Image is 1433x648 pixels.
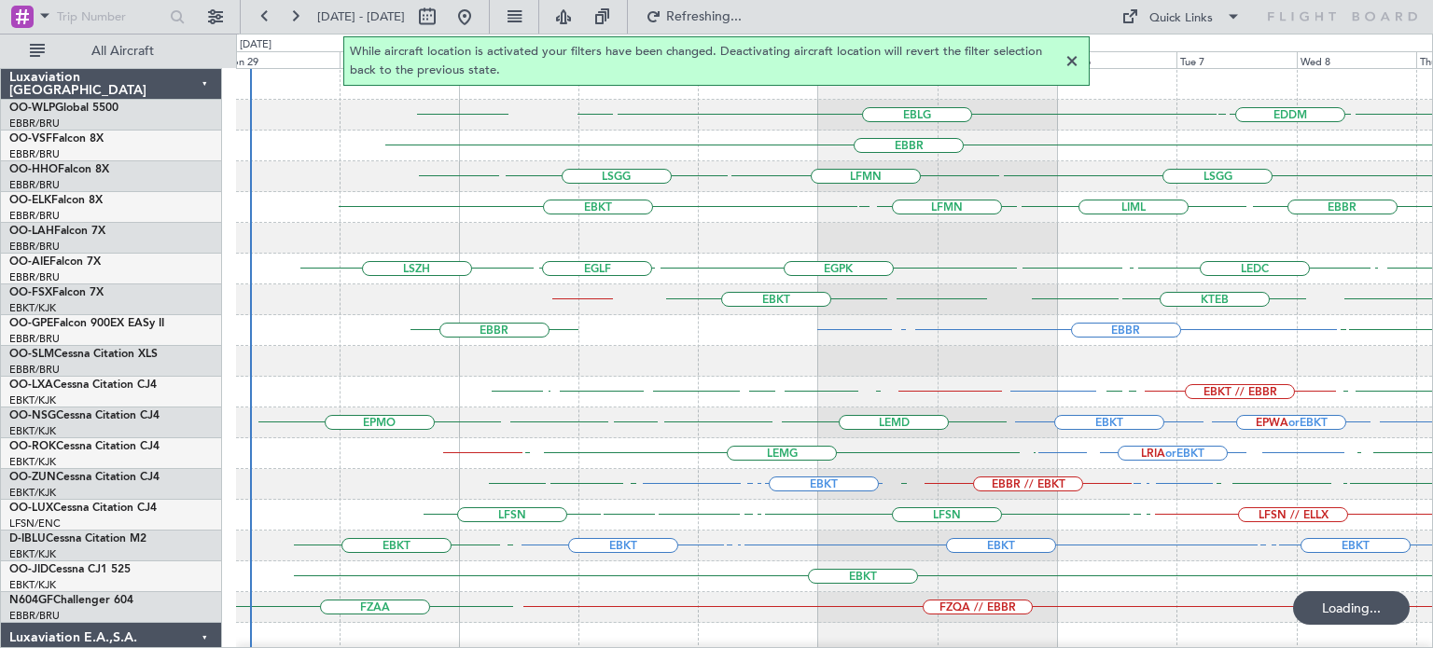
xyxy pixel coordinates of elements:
a: EBKT/KJK [9,301,56,315]
span: OO-HHO [9,164,58,175]
a: OO-ZUNCessna Citation CJ4 [9,472,160,483]
a: N604GFChallenger 604 [9,595,133,606]
span: OO-NSG [9,410,56,421]
a: EBKT/KJK [9,424,56,438]
a: EBBR/BRU [9,609,60,623]
a: OO-HHOFalcon 8X [9,164,109,175]
div: Quick Links [1149,9,1213,28]
a: OO-VSFFalcon 8X [9,133,104,145]
span: OO-WLP [9,103,55,114]
span: D-IBLU [9,533,46,545]
div: Loading... [1293,591,1410,625]
span: While aircraft location is activated your filters have been changed. Deactivating aircraft locati... [350,43,1061,79]
a: OO-GPEFalcon 900EX EASy II [9,318,164,329]
span: OO-ELK [9,195,51,206]
a: EBKT/KJK [9,547,56,561]
span: OO-ZUN [9,472,56,483]
a: EBBR/BRU [9,363,60,377]
span: Refreshing... [665,10,744,23]
span: [DATE] - [DATE] [317,8,405,25]
span: OO-GPE [9,318,53,329]
a: OO-NSGCessna Citation CJ4 [9,410,160,421]
a: OO-FSXFalcon 7X [9,287,104,298]
a: EBBR/BRU [9,240,60,254]
a: OO-AIEFalcon 7X [9,256,101,268]
a: OO-LUXCessna Citation CJ4 [9,503,157,514]
span: OO-LAH [9,226,54,237]
a: OO-ELKFalcon 8X [9,195,103,206]
span: OO-ROK [9,441,56,452]
a: D-IBLUCessna Citation M2 [9,533,146,545]
a: EBKT/KJK [9,455,56,469]
a: OO-ROKCessna Citation CJ4 [9,441,160,452]
span: OO-LUX [9,503,53,514]
a: OO-SLMCessna Citation XLS [9,349,158,360]
span: OO-FSX [9,287,52,298]
a: EBBR/BRU [9,147,60,161]
button: Quick Links [1112,2,1250,32]
a: EBBR/BRU [9,209,60,223]
a: EBKT/KJK [9,393,56,407]
button: Refreshing... [637,2,749,32]
span: OO-VSF [9,133,52,145]
span: OO-JID [9,564,49,575]
span: N604GF [9,595,53,606]
a: OO-JIDCessna CJ1 525 [9,564,131,575]
a: OO-WLPGlobal 5500 [9,103,118,114]
a: EBKT/KJK [9,486,56,500]
span: OO-AIE [9,256,49,268]
a: OO-LXACessna Citation CJ4 [9,379,157,391]
a: EBBR/BRU [9,332,60,346]
a: EBKT/KJK [9,578,56,592]
input: Trip Number [57,3,164,31]
span: OO-LXA [9,379,53,391]
a: EBBR/BRU [9,178,60,192]
span: OO-SLM [9,349,54,360]
a: EBBR/BRU [9,270,60,284]
a: OO-LAHFalcon 7X [9,226,105,237]
a: EBBR/BRU [9,117,60,131]
a: LFSN/ENC [9,517,61,531]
